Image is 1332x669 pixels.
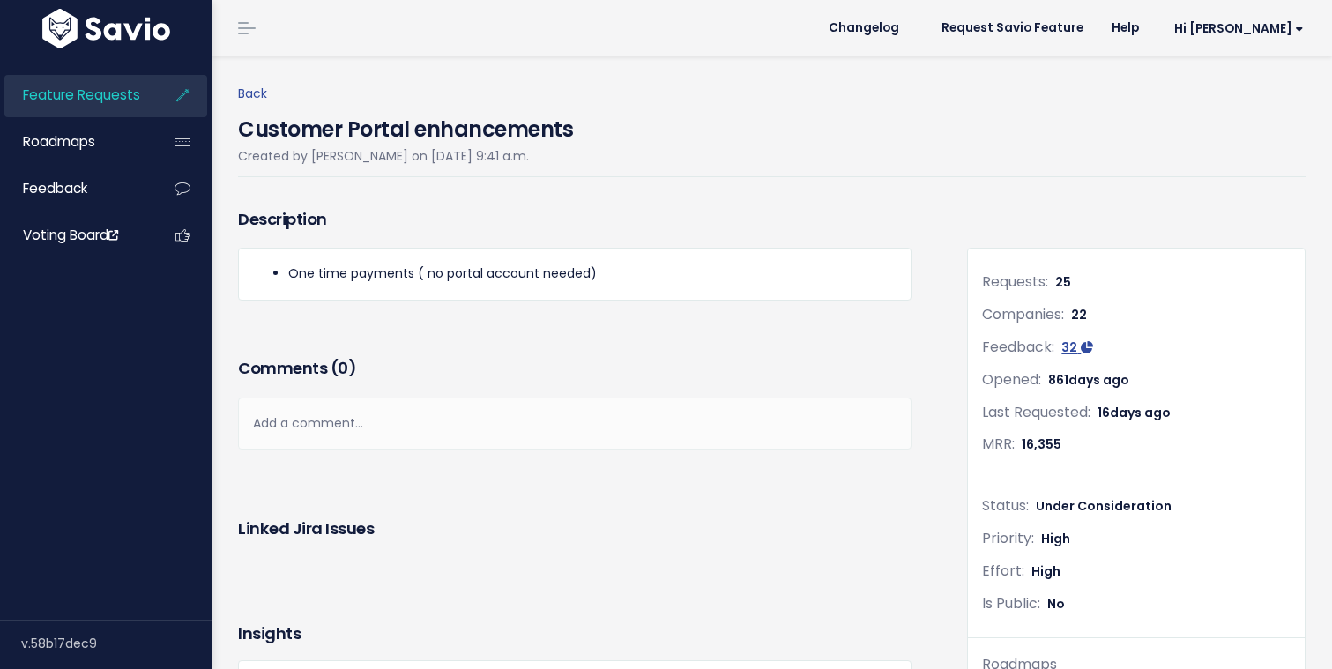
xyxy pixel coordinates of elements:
[1048,371,1129,389] span: 861
[238,105,573,145] h4: Customer Portal enhancements
[21,621,212,666] div: v.58b17dec9
[238,207,912,232] h3: Description
[982,304,1064,324] span: Companies:
[23,226,118,244] span: Voting Board
[238,147,529,165] span: Created by [PERSON_NAME] on [DATE] 9:41 a.m.
[238,517,374,541] h3: Linked Jira issues
[38,9,175,48] img: logo-white.9d6f32f41409.svg
[1098,15,1153,41] a: Help
[982,402,1090,422] span: Last Requested:
[23,85,140,104] span: Feature Requests
[4,122,146,162] a: Roadmaps
[1071,306,1087,323] span: 22
[238,621,301,646] h3: Insights
[1068,371,1129,389] span: days ago
[982,495,1029,516] span: Status:
[1153,15,1318,42] a: Hi [PERSON_NAME]
[4,215,146,256] a: Voting Board
[1047,595,1065,613] span: No
[1110,404,1171,421] span: days ago
[982,434,1015,454] span: MRR:
[1061,338,1077,356] span: 32
[982,271,1048,292] span: Requests:
[238,356,912,381] h3: Comments ( )
[982,337,1054,357] span: Feedback:
[982,528,1034,548] span: Priority:
[4,168,146,209] a: Feedback
[1036,497,1172,515] span: Under Consideration
[1031,562,1060,580] span: High
[1098,404,1171,421] span: 16
[238,85,267,102] a: Back
[1061,338,1093,356] a: 32
[927,15,1098,41] a: Request Savio Feature
[1174,22,1304,35] span: Hi [PERSON_NAME]
[1055,273,1071,291] span: 25
[338,357,348,379] span: 0
[23,132,95,151] span: Roadmaps
[829,22,899,34] span: Changelog
[4,75,146,115] a: Feature Requests
[288,263,897,285] li: One time payments ( no portal account needed)
[982,593,1040,613] span: Is Public:
[1022,435,1061,453] span: 16,355
[238,398,912,450] div: Add a comment...
[982,561,1024,581] span: Effort:
[1041,530,1070,547] span: High
[982,369,1041,390] span: Opened:
[23,179,87,197] span: Feedback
